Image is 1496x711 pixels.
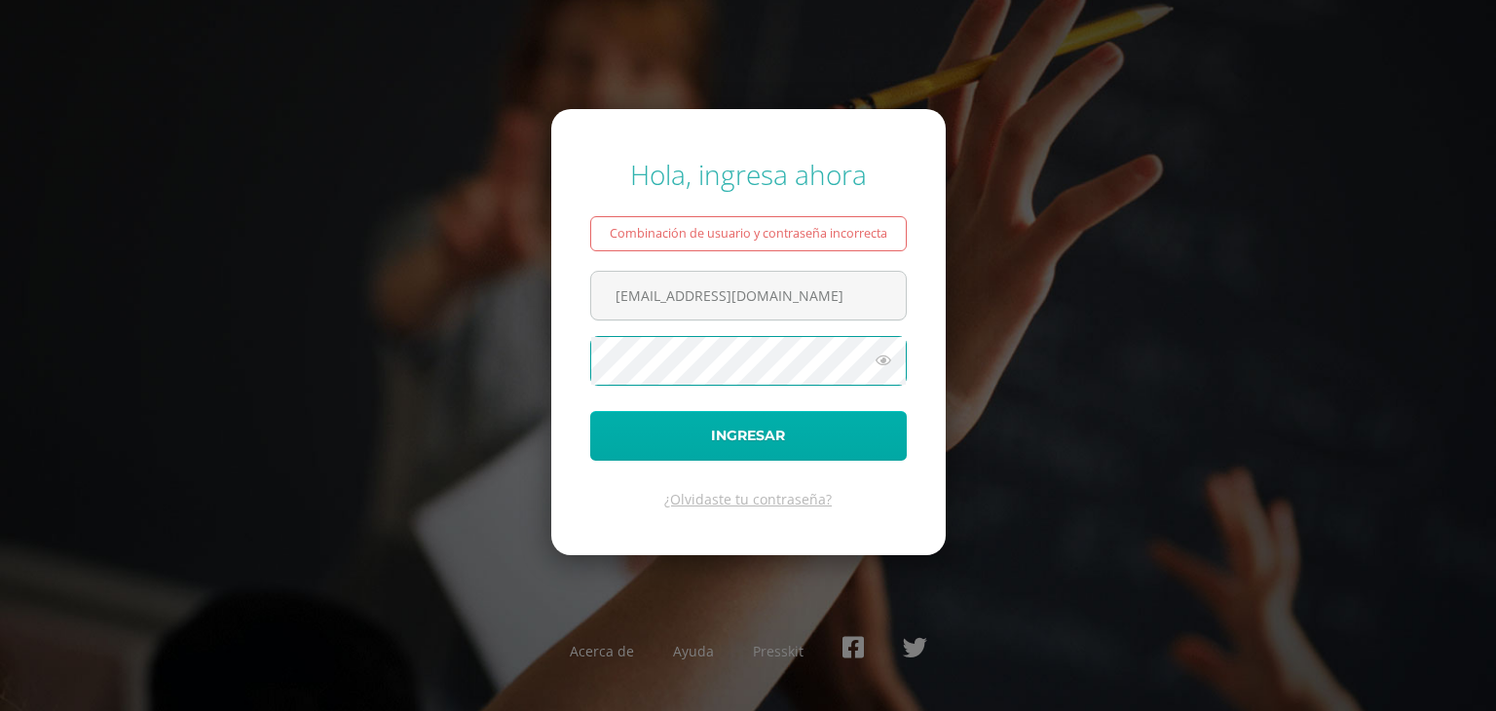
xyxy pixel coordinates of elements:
[753,642,804,660] a: Presskit
[664,490,832,508] a: ¿Olvidaste tu contraseña?
[673,642,714,660] a: Ayuda
[590,411,907,461] button: Ingresar
[590,156,907,193] div: Hola, ingresa ahora
[591,272,906,319] input: Correo electrónico o usuario
[590,216,907,251] div: Combinación de usuario y contraseña incorrecta
[570,642,634,660] a: Acerca de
